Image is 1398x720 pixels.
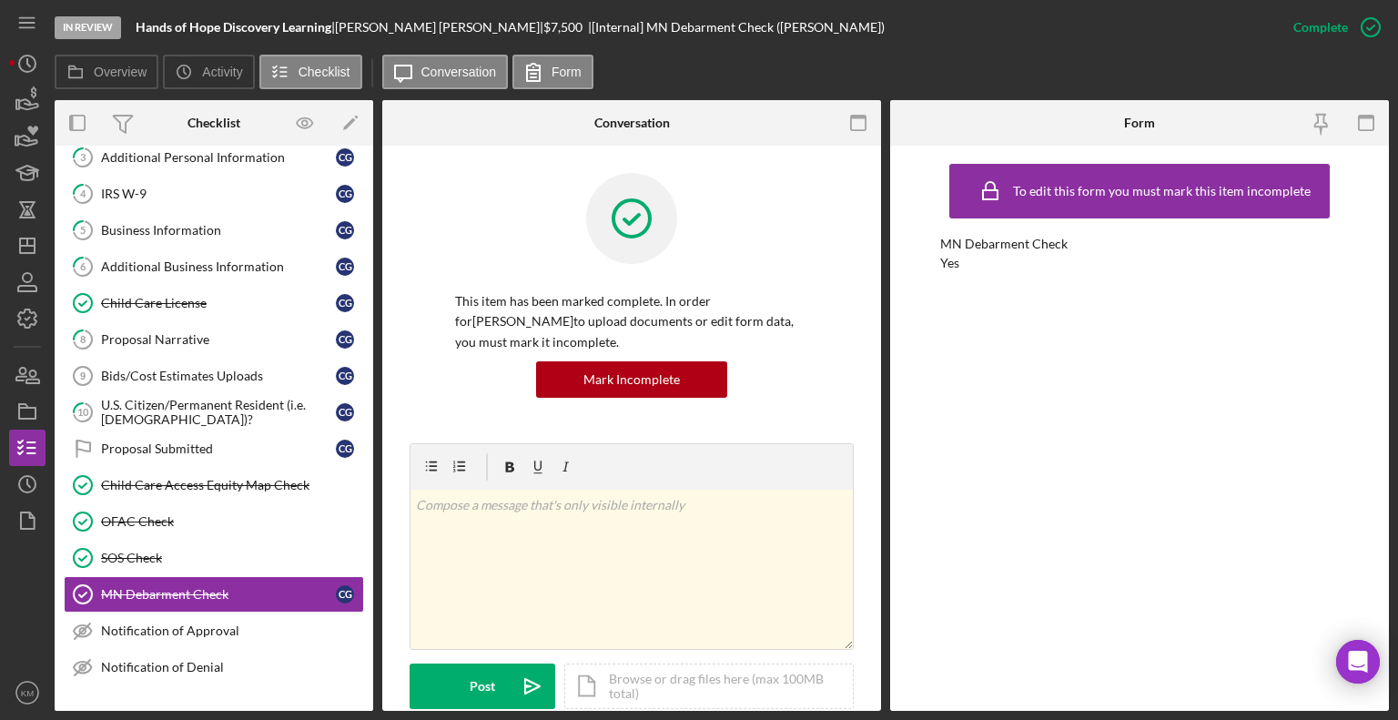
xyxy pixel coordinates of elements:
div: OFAC Check [101,514,363,529]
a: 9Bids/Cost Estimates UploadsCG [64,358,364,394]
tspan: 10 [77,406,89,418]
div: | [136,20,335,35]
button: Complete [1275,9,1389,46]
span: $7,500 [543,19,582,35]
div: Open Intercom Messenger [1336,640,1380,684]
a: 3Additional Personal InformationCG [64,139,364,176]
a: MN Debarment CheckCG [64,576,364,613]
button: Form [512,55,593,89]
div: In Review [55,16,121,39]
b: Hands of Hope Discovery Learning [136,19,331,35]
tspan: 6 [80,260,86,272]
div: SOS Check [101,551,363,565]
div: Proposal Narrative [101,332,336,347]
div: MN Debarment Check [101,587,336,602]
button: Conversation [382,55,509,89]
a: 6Additional Business InformationCG [64,248,364,285]
div: IRS W-9 [101,187,336,201]
div: [PERSON_NAME] [PERSON_NAME] | [335,20,543,35]
a: Notification of Denial [64,649,364,685]
label: Conversation [421,65,497,79]
tspan: 9 [80,370,86,381]
text: KM [21,688,34,698]
tspan: 5 [80,224,86,236]
a: Proposal SubmittedCG [64,431,364,467]
a: 4IRS W-9CG [64,176,364,212]
div: Notification of Approval [101,624,363,638]
a: Child Care LicenseCG [64,285,364,321]
label: Checklist [299,65,350,79]
div: MN Debarment Check [940,237,1339,251]
div: Bids/Cost Estimates Uploads [101,369,336,383]
div: C G [336,185,354,203]
div: Mark Incomplete [583,361,680,398]
div: C G [336,585,354,603]
div: C G [336,440,354,458]
label: Activity [202,65,242,79]
div: Additional Business Information [101,259,336,274]
div: Business Information [101,223,336,238]
div: Post [470,664,495,709]
div: Additional Personal Information [101,150,336,165]
div: Form [1124,116,1155,130]
a: Child Care Access Equity Map Check [64,467,364,503]
tspan: 3 [80,151,86,163]
button: KM [9,674,46,711]
div: | [Internal] MN Debarment Check ([PERSON_NAME]) [588,20,885,35]
a: 10U.S. Citizen/Permanent Resident (i.e. [DEMOGRAPHIC_DATA])?CG [64,394,364,431]
button: Activity [163,55,254,89]
div: Child Care Access Equity Map Check [101,478,363,492]
button: Checklist [259,55,362,89]
div: C G [336,367,354,385]
button: Overview [55,55,158,89]
div: Notification of Denial [101,660,363,674]
a: 5Business InformationCG [64,212,364,248]
label: Form [552,65,582,79]
div: U.S. Citizen/Permanent Resident (i.e. [DEMOGRAPHIC_DATA])? [101,398,336,427]
label: Overview [94,65,147,79]
p: This item has been marked complete. In order for [PERSON_NAME] to upload documents or edit form d... [455,291,808,352]
div: Yes [940,256,959,270]
div: C G [336,403,354,421]
div: Proposal Submitted [101,441,336,456]
div: Checklist [187,116,240,130]
button: Mark Incomplete [536,361,727,398]
a: 8Proposal NarrativeCG [64,321,364,358]
div: C G [336,294,354,312]
button: Post [410,664,555,709]
div: C G [336,148,354,167]
a: OFAC Check [64,503,364,540]
div: Child Care License [101,296,336,310]
div: Complete [1293,9,1348,46]
div: C G [336,258,354,276]
div: Conversation [594,116,670,130]
a: SOS Check [64,540,364,576]
div: C G [336,330,354,349]
tspan: 8 [80,333,86,345]
div: To edit this form you must mark this item incomplete [1013,184,1311,198]
tspan: 4 [80,188,86,199]
div: C G [336,221,354,239]
a: Notification of Approval [64,613,364,649]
